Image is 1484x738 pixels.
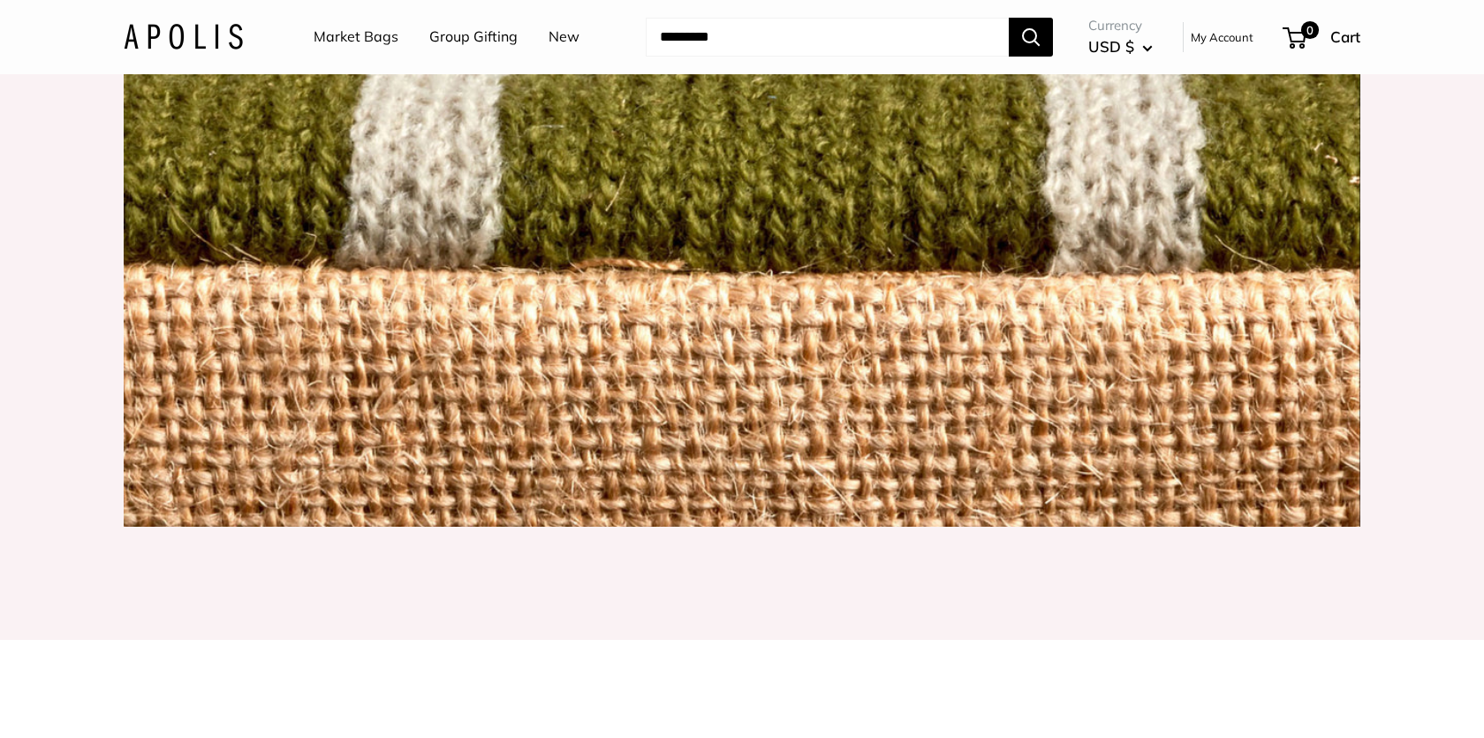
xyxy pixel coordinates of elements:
a: Group Gifting [429,24,518,50]
img: Apolis [124,24,243,49]
a: Market Bags [314,24,398,50]
span: 0 [1301,21,1319,39]
span: Currency [1088,13,1153,38]
button: USD $ [1088,33,1153,61]
a: New [549,24,579,50]
input: Search... [646,18,1009,57]
span: Cart [1330,27,1360,46]
button: Search [1009,18,1053,57]
span: USD $ [1088,37,1134,56]
a: My Account [1191,27,1253,48]
a: 0 Cart [1284,23,1360,51]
